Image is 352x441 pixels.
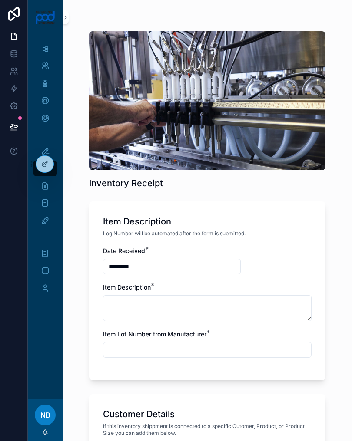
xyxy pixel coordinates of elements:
span: Item Lot Number from Manufacturer [103,330,206,338]
span: Log Number will be automated after the form is submitted. [103,230,246,237]
h1: Customer Details [103,408,175,420]
img: App logo [35,10,56,24]
span: Item Description [103,283,151,291]
span: NB [40,410,50,420]
h1: Inventory Receipt [89,177,163,189]
span: If this inventory shippment is connected to a specific Cutomer, Product, or Product Size you can ... [103,423,312,437]
h1: Item Description [103,215,171,227]
span: Date Received [103,247,145,254]
div: scrollable content [28,35,63,307]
